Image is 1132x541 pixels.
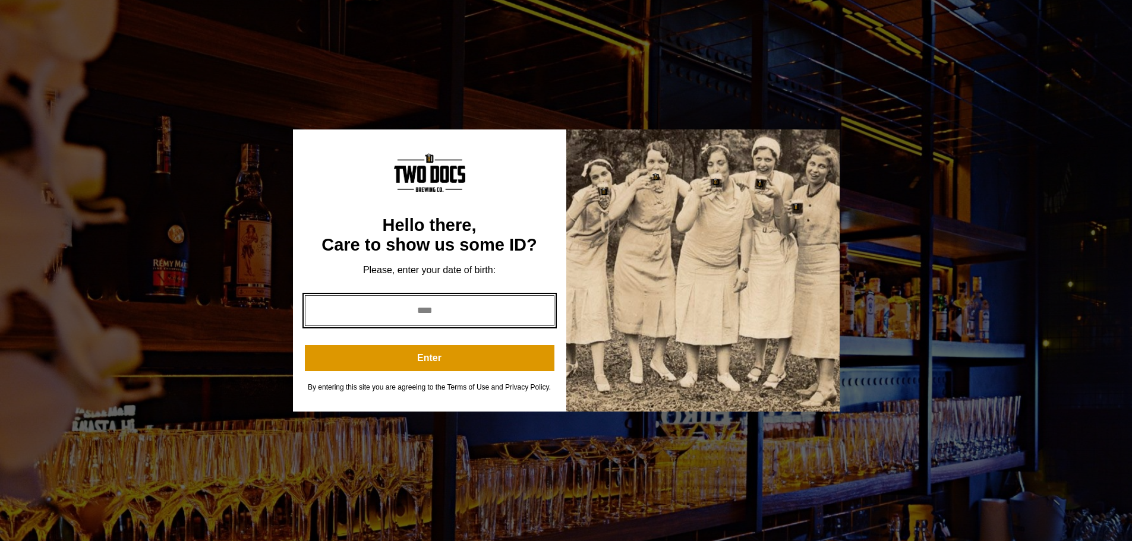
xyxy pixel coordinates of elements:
div: By entering this site you are agreeing to the Terms of Use and Privacy Policy. [305,383,554,392]
div: Hello there, Care to show us some ID? [305,216,554,255]
img: Content Logo [394,153,465,192]
button: Enter [305,345,554,371]
input: year [305,295,554,326]
div: Please, enter your date of birth: [305,264,554,276]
